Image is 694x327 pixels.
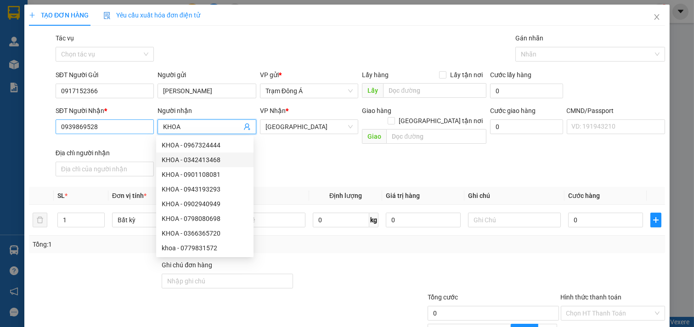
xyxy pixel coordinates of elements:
[56,148,154,158] div: Địa chỉ người nhận
[386,192,420,199] span: Giá trị hàng
[33,213,47,227] button: delete
[362,107,391,114] span: Giao hàng
[464,187,565,205] th: Ghi chú
[490,71,531,79] label: Cước lấy hàng
[29,11,89,19] span: TẠO ĐƠN HÀNG
[383,83,486,98] input: Dọc đường
[265,120,353,134] span: Tiền Giang
[156,167,254,182] div: KHOA - 0901108081
[156,138,254,152] div: KHOA - 0967324444
[162,214,248,224] div: KHOA - 0798080698
[386,213,461,227] input: 0
[653,13,660,21] span: close
[362,129,386,144] span: Giao
[162,140,248,150] div: KHOA - 0967324444
[490,84,563,98] input: Cước lấy hàng
[57,192,65,199] span: SL
[651,216,661,224] span: plus
[162,199,248,209] div: KHOA - 0902940949
[468,213,561,227] input: Ghi Chú
[395,116,486,126] span: [GEOGRAPHIC_DATA] tận nơi
[103,12,111,19] img: icon
[56,34,74,42] label: Tác vụ
[329,192,362,199] span: Định lượng
[162,261,212,269] label: Ghi chú đơn hàng
[56,70,154,80] div: SĐT Người Gửi
[156,241,254,255] div: khoa - 0779831572
[156,226,254,241] div: KHOA - 0366365720
[362,71,389,79] span: Lấy hàng
[156,211,254,226] div: KHOA - 0798080698
[490,107,536,114] label: Cước giao hàng
[162,274,293,288] input: Ghi chú đơn hàng
[33,239,268,249] div: Tổng: 1
[260,70,359,80] div: VP gửi
[156,152,254,167] div: KHOA - 0342413468
[213,213,306,227] input: VD: Bàn, Ghế
[112,192,147,199] span: Đơn vị tính
[158,70,256,80] div: Người gửi
[260,107,286,114] span: VP Nhận
[103,11,200,19] span: Yêu cầu xuất hóa đơn điện tử
[369,213,378,227] span: kg
[650,213,661,227] button: plus
[162,184,248,194] div: KHOA - 0943193293
[156,182,254,197] div: KHOA - 0943193293
[29,12,35,18] span: plus
[561,293,622,301] label: Hình thức thanh toán
[56,106,154,116] div: SĐT Người Nhận
[156,197,254,211] div: KHOA - 0902940949
[568,192,600,199] span: Cước hàng
[162,169,248,180] div: KHOA - 0901108081
[428,293,458,301] span: Tổng cước
[118,213,200,227] span: Bất kỳ
[265,84,353,98] span: Trạm Đông Á
[162,243,248,253] div: khoa - 0779831572
[644,5,670,30] button: Close
[446,70,486,80] span: Lấy tận nơi
[490,119,563,134] input: Cước giao hàng
[162,228,248,238] div: KHOA - 0366365720
[386,129,486,144] input: Dọc đường
[56,162,154,176] input: Địa chỉ của người nhận
[567,106,666,116] div: CMND/Passport
[515,34,543,42] label: Gán nhãn
[243,123,251,130] span: user-add
[158,106,256,116] div: Người nhận
[162,155,248,165] div: KHOA - 0342413468
[362,83,383,98] span: Lấy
